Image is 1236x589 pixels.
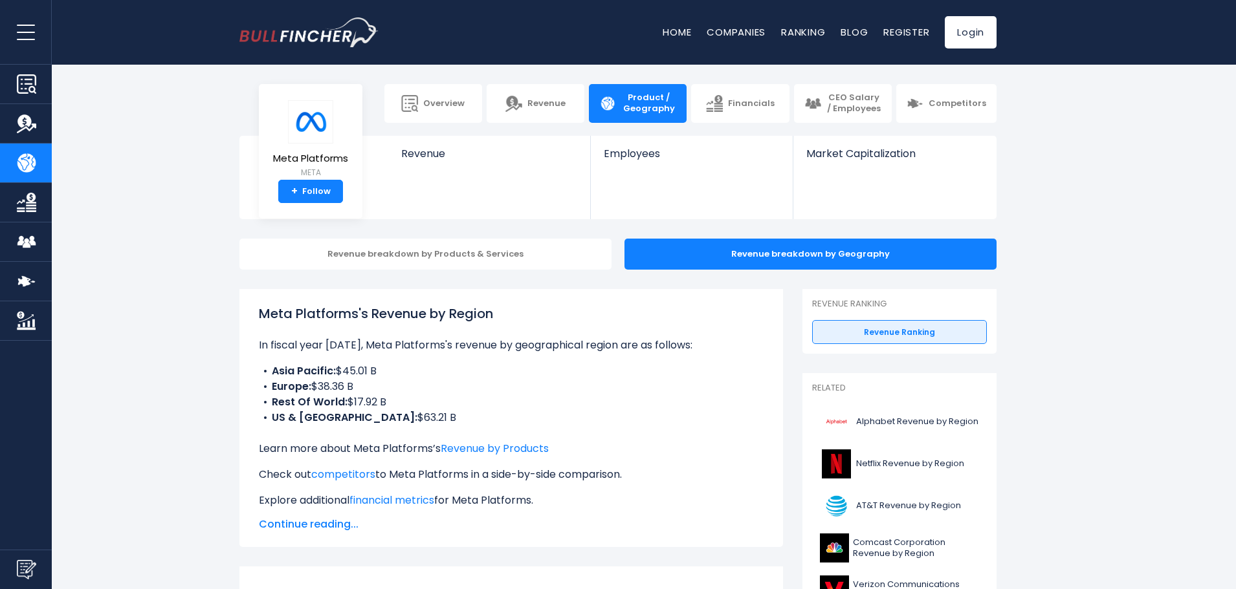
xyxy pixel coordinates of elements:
a: Register [883,25,929,39]
span: Financials [728,98,775,109]
a: Netflix Revenue by Region [812,446,987,482]
span: Overview [423,98,465,109]
span: Meta Platforms [273,153,348,164]
b: Asia Pacific: [272,363,336,378]
a: Go to homepage [239,17,379,47]
a: Alphabet Revenue by Region [812,404,987,440]
div: Revenue breakdown by Geography [624,239,997,270]
p: Related [812,383,987,394]
h1: Meta Platforms's Revenue by Region [259,304,764,323]
span: Employees [604,147,779,160]
small: META [273,167,348,178]
span: Product / Geography [621,92,676,114]
a: competitors [311,467,375,482]
p: Revenue Ranking [812,299,987,310]
span: Continue reading... [259,517,764,532]
b: Rest Of World: [272,394,348,409]
p: Explore additional for Meta Platforms. [259,493,764,508]
p: Check out to Meta Platforms in a side-by-side comparison. [259,467,764,482]
a: Login [945,16,997,48]
b: Europe: [272,379,311,394]
p: Learn more about Meta Platforms’s [259,441,764,456]
a: Ranking [781,25,825,39]
a: Market Capitalization [793,136,995,182]
a: Product / Geography [589,84,687,123]
a: Financials [691,84,789,123]
img: CMCSA logo [820,533,849,562]
a: +Follow [278,180,343,203]
a: Revenue [388,136,591,182]
a: Comcast Corporation Revenue by Region [812,530,987,566]
span: Netflix Revenue by Region [856,458,964,469]
li: $38.36 B [259,379,764,394]
b: US & [GEOGRAPHIC_DATA]: [272,410,417,425]
img: bullfincher logo [239,17,379,47]
a: Revenue [487,84,584,123]
a: Revenue Ranking [812,320,987,345]
li: $45.01 B [259,363,764,379]
a: Companies [707,25,766,39]
a: Employees [591,136,792,182]
li: $17.92 B [259,394,764,410]
a: Revenue by Products [441,441,549,456]
a: AT&T Revenue by Region [812,488,987,524]
span: Competitors [929,98,986,109]
span: Revenue [527,98,566,109]
a: Overview [384,84,482,123]
a: financial metrics [349,493,434,508]
span: Revenue [401,147,578,160]
a: CEO Salary / Employees [794,84,892,123]
a: Competitors [896,84,997,123]
img: T logo [820,491,852,520]
span: Market Capitalization [806,147,982,160]
span: AT&T Revenue by Region [856,500,961,511]
span: CEO Salary / Employees [826,92,881,114]
li: $63.21 B [259,410,764,425]
a: Blog [841,25,868,39]
img: GOOGL logo [820,407,852,436]
a: Meta Platforms META [272,100,349,180]
strong: + [291,186,298,197]
span: Alphabet Revenue by Region [856,416,978,427]
span: Comcast Corporation Revenue by Region [853,537,979,559]
a: Home [663,25,691,39]
img: NFLX logo [820,449,852,478]
div: Revenue breakdown by Products & Services [239,239,612,270]
p: In fiscal year [DATE], Meta Platforms's revenue by geographical region are as follows: [259,337,764,353]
